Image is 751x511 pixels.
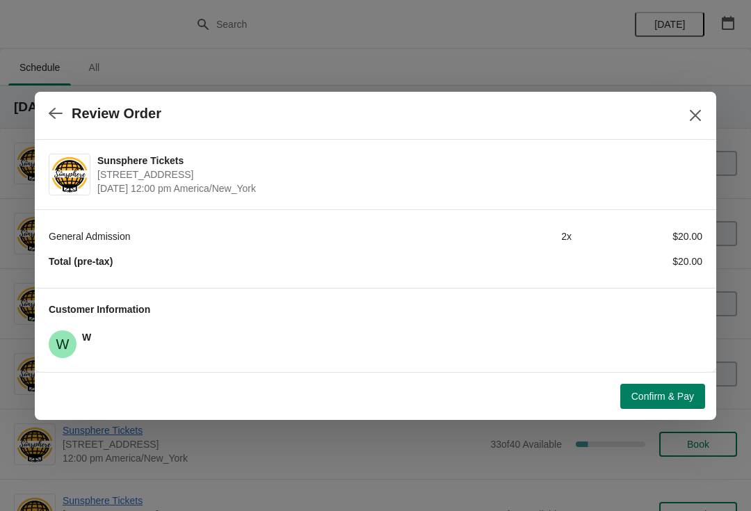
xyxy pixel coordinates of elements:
[620,384,705,409] button: Confirm & Pay
[97,181,695,195] span: [DATE] 12:00 pm America/New_York
[683,103,708,128] button: Close
[82,332,91,343] span: W
[72,106,161,122] h2: Review Order
[572,229,702,243] div: $20.00
[441,229,572,243] div: 2 x
[49,229,441,243] div: General Admission
[49,304,150,315] span: Customer Information
[56,336,70,352] text: W
[631,391,694,402] span: Confirm & Pay
[97,154,695,168] span: Sunsphere Tickets
[49,330,76,358] span: W
[572,254,702,268] div: $20.00
[97,168,695,181] span: [STREET_ADDRESS]
[49,256,113,267] strong: Total (pre-tax)
[49,155,90,193] img: Sunsphere Tickets | 810 Clinch Avenue, Knoxville, TN, USA | October 6 | 12:00 pm America/New_York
